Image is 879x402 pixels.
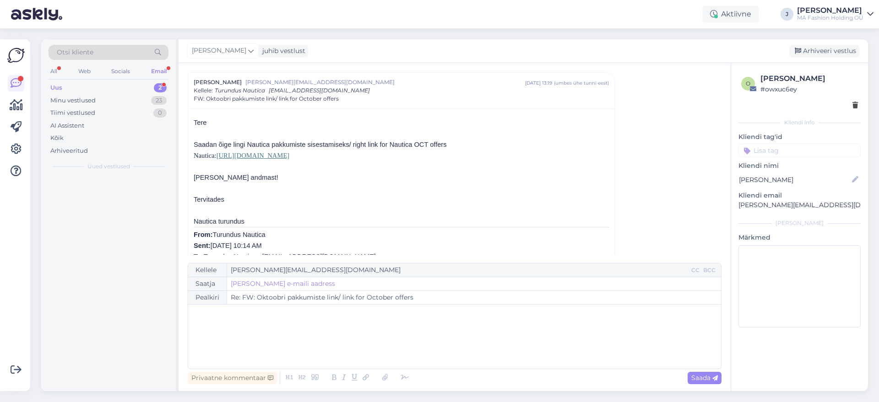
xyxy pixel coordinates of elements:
[689,266,701,274] div: CC
[76,65,92,77] div: Web
[215,87,265,94] span: Turundus Nautica
[231,279,335,289] a: [PERSON_NAME] e-maili aadress
[269,87,370,94] span: [EMAIL_ADDRESS][DOMAIN_NAME]
[194,119,207,126] span: Tere
[194,218,244,225] span: Nautica turundus
[57,48,93,57] span: Otsi kliente
[691,374,718,382] span: Saada
[738,132,861,142] p: Kliendi tag'id
[153,108,167,118] div: 0
[188,372,277,384] div: Privaatne kommentaar
[760,84,858,94] div: # owxuc6ey
[87,162,130,171] span: Uued vestlused
[738,161,861,171] p: Kliendi nimi
[188,277,227,290] div: Saatja
[50,108,95,118] div: Tiimi vestlused
[149,65,168,77] div: Email
[194,174,278,181] span: [PERSON_NAME] andmast!
[738,191,861,200] p: Kliendi email
[194,253,204,260] b: To:
[194,242,211,249] b: Sent:
[50,146,88,155] div: Arhiveeritud
[227,291,721,304] input: Write subject here...
[738,118,861,127] div: Kliendi info
[797,14,863,21] div: MA Fashion Holding OÜ
[738,219,861,227] div: [PERSON_NAME]
[217,152,290,159] a: [URL][DOMAIN_NAME]
[194,152,289,159] span: Nautica:
[49,65,59,77] div: All
[554,80,609,86] div: ( umbes ühe tunni eest )
[194,196,224,203] span: Tervitades
[525,80,552,86] div: [DATE] 13:19
[194,231,213,238] span: From:
[194,78,242,86] span: [PERSON_NAME]
[50,134,64,143] div: Kõik
[760,73,858,84] div: [PERSON_NAME]
[50,96,96,105] div: Minu vestlused
[188,291,227,304] div: Pealkiri
[227,263,689,277] input: Recepient...
[259,46,305,56] div: juhib vestlust
[7,47,25,64] img: Askly Logo
[154,83,167,92] div: 2
[701,266,717,274] div: BCC
[194,87,213,94] span: Kellele :
[738,233,861,242] p: Märkmed
[797,7,874,21] a: [PERSON_NAME]MA Fashion Holding OÜ
[50,83,62,92] div: Uus
[746,80,750,87] span: o
[789,45,860,57] div: Arhiveeri vestlus
[192,46,246,56] span: [PERSON_NAME]
[703,6,759,22] div: Aktiivne
[797,7,863,14] div: [PERSON_NAME]
[151,96,167,105] div: 23
[245,78,525,86] span: [PERSON_NAME][EMAIL_ADDRESS][DOMAIN_NAME]
[188,263,227,277] div: Kellele
[50,121,84,130] div: AI Assistent
[109,65,132,77] div: Socials
[738,144,861,157] input: Lisa tag
[739,175,850,185] input: Lisa nimi
[738,200,861,210] p: [PERSON_NAME][EMAIL_ADDRESS][DOMAIN_NAME]
[194,95,339,103] span: FW: Oktoobri pakkumiste link/ link for October offers
[194,141,447,148] span: Saadan õige lingi Nautica pakkumiste sisestamiseks/ right link for Nautica OCT offers
[781,8,793,21] div: J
